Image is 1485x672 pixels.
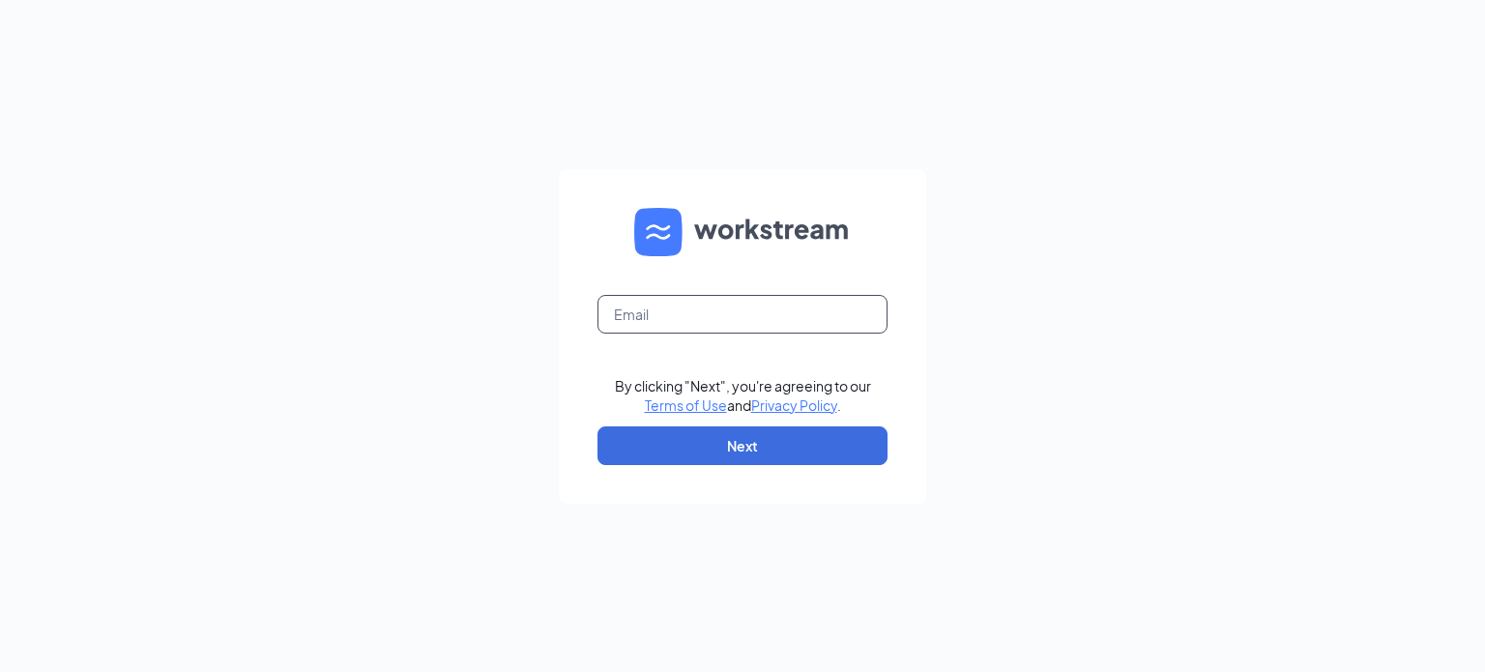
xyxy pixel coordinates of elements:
[645,396,727,414] a: Terms of Use
[615,376,871,415] div: By clicking "Next", you're agreeing to our and .
[597,426,888,465] button: Next
[597,295,888,334] input: Email
[751,396,837,414] a: Privacy Policy
[634,208,851,256] img: WS logo and Workstream text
